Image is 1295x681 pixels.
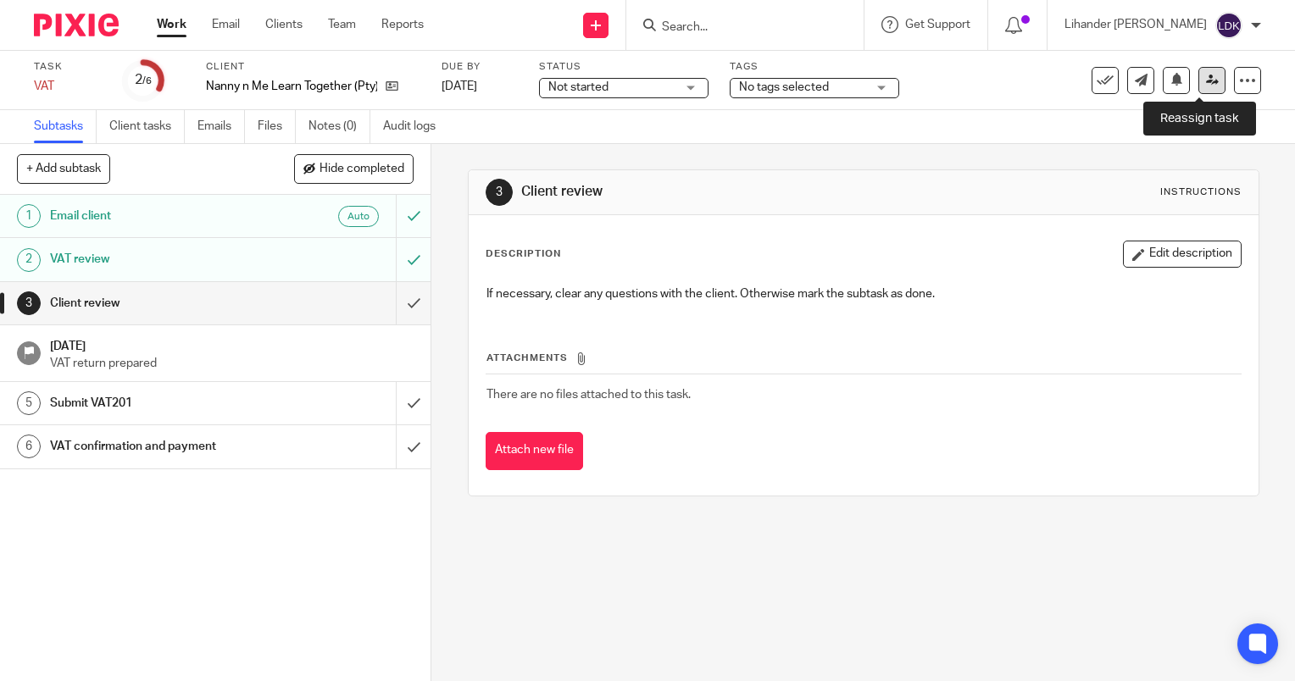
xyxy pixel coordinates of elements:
[17,248,41,272] div: 2
[50,390,270,416] h1: Submit VAT201
[442,60,518,74] label: Due by
[486,353,568,363] span: Attachments
[383,110,448,143] a: Audit logs
[739,81,829,93] span: No tags selected
[142,76,152,86] small: /6
[486,285,1241,302] p: If necessary, clear any questions with the client. Otherwise mark the subtask as done.
[521,183,899,201] h1: Client review
[442,80,477,92] span: [DATE]
[17,291,41,315] div: 3
[294,154,414,183] button: Hide completed
[328,16,356,33] a: Team
[539,60,709,74] label: Status
[34,14,119,36] img: Pixie
[1160,185,1242,199] div: Instructions
[157,16,186,33] a: Work
[486,389,691,401] span: There are no files attached to this task.
[486,432,583,470] button: Attach new file
[486,247,561,261] p: Description
[212,16,240,33] a: Email
[50,355,414,372] p: VAT return prepared
[381,16,424,33] a: Reports
[17,154,110,183] button: + Add subtask
[17,435,41,458] div: 6
[320,163,404,176] span: Hide completed
[50,291,270,316] h1: Client review
[50,203,270,229] h1: Email client
[17,391,41,415] div: 5
[486,179,513,206] div: 3
[265,16,303,33] a: Clients
[34,110,97,143] a: Subtasks
[1123,241,1242,268] button: Edit description
[17,204,41,228] div: 1
[34,60,102,74] label: Task
[338,206,379,227] div: Auto
[548,81,609,93] span: Not started
[660,20,813,36] input: Search
[905,19,970,30] span: Get Support
[50,334,414,355] h1: [DATE]
[50,246,270,272] h1: VAT review
[109,110,185,143] a: Client tasks
[34,78,102,95] div: VAT
[135,70,152,90] div: 2
[730,60,899,74] label: Tags
[308,110,370,143] a: Notes (0)
[206,60,420,74] label: Client
[1064,16,1207,33] p: Lihander [PERSON_NAME]
[1215,12,1242,39] img: svg%3E
[206,78,377,95] p: Nanny n Me Learn Together (Pty) Ltd
[197,110,245,143] a: Emails
[258,110,296,143] a: Files
[50,434,270,459] h1: VAT confirmation and payment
